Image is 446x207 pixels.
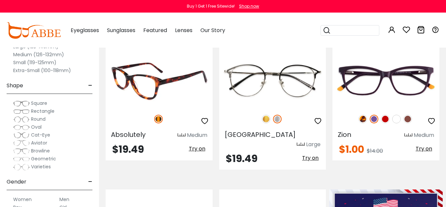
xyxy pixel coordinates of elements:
span: - [88,174,92,190]
span: Shape [7,78,23,94]
div: Large [306,141,321,148]
span: Lenses [175,26,192,34]
span: Try on [302,154,319,162]
span: Round [31,116,46,122]
span: $14.00 [367,147,383,155]
img: Leopard [359,115,367,123]
span: $19.49 [112,142,144,156]
span: Geometric [31,155,56,162]
span: Oval [31,124,42,130]
span: Browline [31,147,50,154]
img: Browline.png [13,148,30,154]
img: Oval.png [13,124,30,131]
span: Square [31,100,47,106]
span: $1.00 [339,142,364,156]
a: Shop now [236,3,259,9]
img: abbeglasses.com [7,22,61,39]
span: $19.49 [226,151,257,166]
img: Silver [273,115,282,123]
img: Purple [370,115,378,123]
img: Varieties.png [13,164,30,171]
div: Medium [187,131,207,139]
img: Gold [262,115,270,123]
img: Cat-Eye.png [13,132,30,139]
span: Try on [189,145,205,152]
span: Sunglasses [107,26,135,34]
button: Try on [414,145,434,153]
label: Men [59,195,69,203]
span: Try on [416,145,432,152]
button: Try on [187,145,207,153]
div: Medium [414,131,434,139]
img: size ruler [178,133,186,138]
img: Purple Zion - Acetate ,Universal Bridge Fit [332,54,439,107]
span: Cat-Eye [31,132,50,138]
span: Eyeglasses [71,26,99,34]
img: Aviator.png [13,140,30,146]
span: Aviator [31,140,47,146]
span: Featured [143,26,167,34]
span: Zion [338,130,351,139]
img: Tortoise [154,115,163,123]
span: [GEOGRAPHIC_DATA] [224,130,296,139]
img: Rectangle.png [13,108,30,115]
img: Round.png [13,116,30,123]
span: Absolutely [111,130,146,139]
div: Buy 1 Get 1 Free Sitewide! [187,3,235,9]
div: Shop now [239,3,259,9]
img: size ruler [404,133,412,138]
label: Women [13,195,32,203]
img: Square.png [13,100,30,107]
img: size ruler [297,142,305,147]
img: White [392,115,401,123]
img: Silver Haiti - Metal ,Adjust Nose Pads [219,54,326,107]
span: Our Story [200,26,225,34]
span: Varieties [31,163,51,170]
button: Try on [300,154,321,162]
span: Gender [7,174,26,190]
label: Extra-Small (100-118mm) [13,66,71,74]
img: Tortoise Absolutely - TR ,Universal Bridge Fit [106,54,213,107]
label: Medium (126-132mm) [13,51,64,59]
label: Small (119-125mm) [13,59,56,66]
span: - [88,78,92,94]
img: Red [381,115,390,123]
span: Rectangle [31,108,54,114]
img: Geometric.png [13,156,30,162]
img: Brown [403,115,412,123]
